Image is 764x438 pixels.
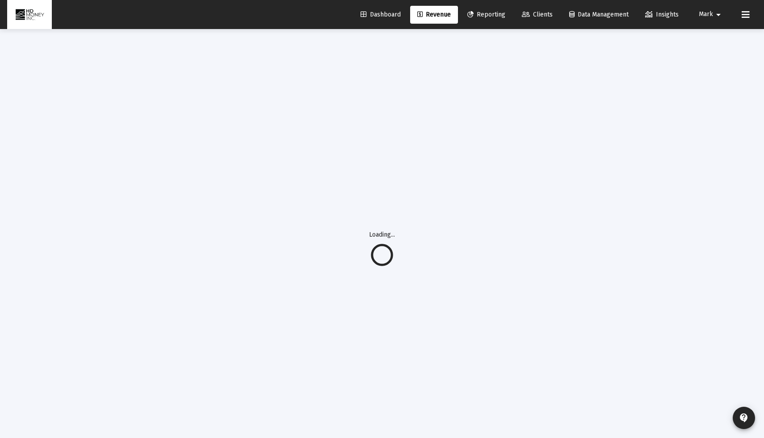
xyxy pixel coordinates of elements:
[417,11,451,18] span: Revenue
[467,11,505,18] span: Reporting
[460,6,512,24] a: Reporting
[562,6,636,24] a: Data Management
[699,11,713,18] span: Mark
[515,6,560,24] a: Clients
[645,11,679,18] span: Insights
[522,11,553,18] span: Clients
[713,6,724,24] mat-icon: arrow_drop_down
[410,6,458,24] a: Revenue
[361,11,401,18] span: Dashboard
[739,413,749,423] mat-icon: contact_support
[14,6,45,24] img: Dashboard
[569,11,629,18] span: Data Management
[353,6,408,24] a: Dashboard
[638,6,686,24] a: Insights
[688,5,735,23] button: Mark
